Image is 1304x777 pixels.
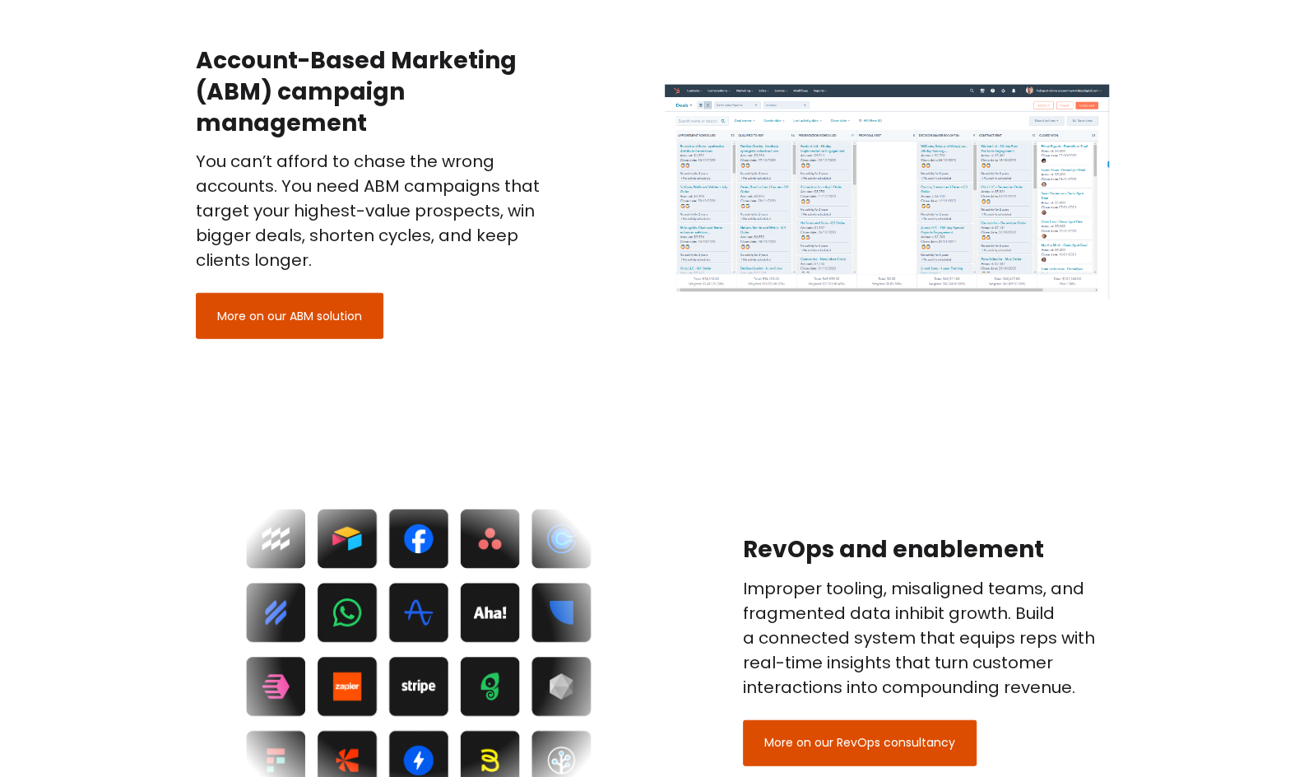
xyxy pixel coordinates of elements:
[743,534,1109,565] h2: RevOps and enablement
[743,576,1109,700] p: Improper tooling, misaligned teams, and fragmented data inhibit growth. Build a connected system ...
[196,293,383,339] a: More on our ABM solution
[196,45,562,138] h2: Account-Based Marketing (ABM) campaign management
[743,720,977,766] a: More on our RevOps consultancy
[196,149,562,272] p: You can’t afford to chase the wrong accounts. You need ABM campaigns that target your highest-val...
[665,85,1109,300] img: abm-target-accounts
